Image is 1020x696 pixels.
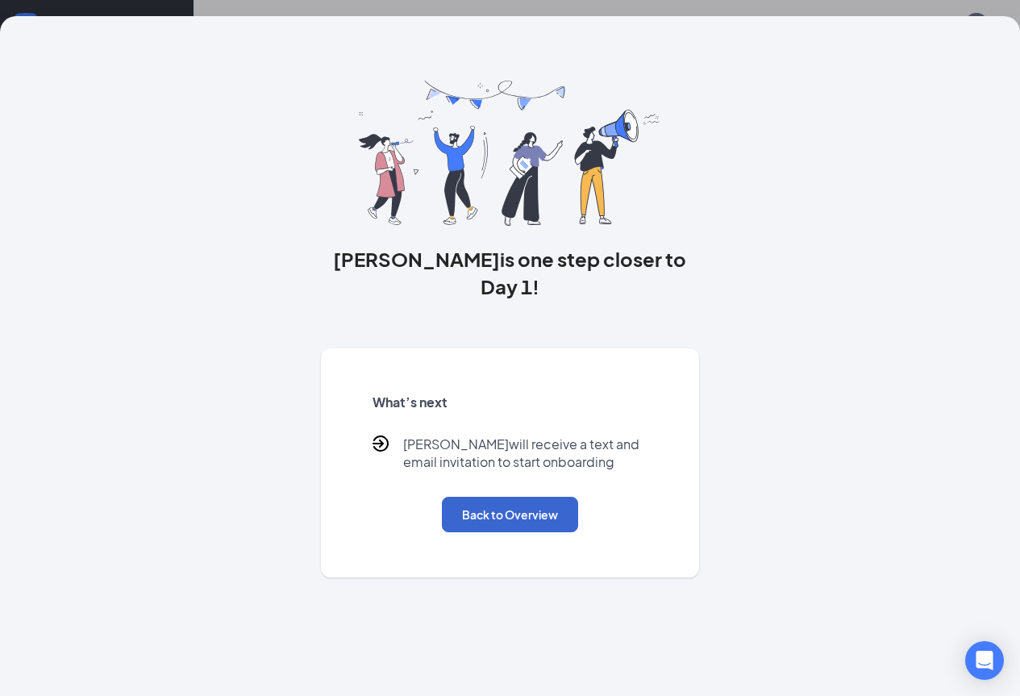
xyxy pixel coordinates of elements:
div: Open Intercom Messenger [965,641,1004,680]
button: Back to Overview [442,497,578,532]
p: [PERSON_NAME] will receive a text and email invitation to start onboarding [403,436,647,471]
h5: What’s next [373,394,647,411]
img: you are all set [359,81,661,226]
h3: [PERSON_NAME] is one step closer to Day 1! [321,245,699,300]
